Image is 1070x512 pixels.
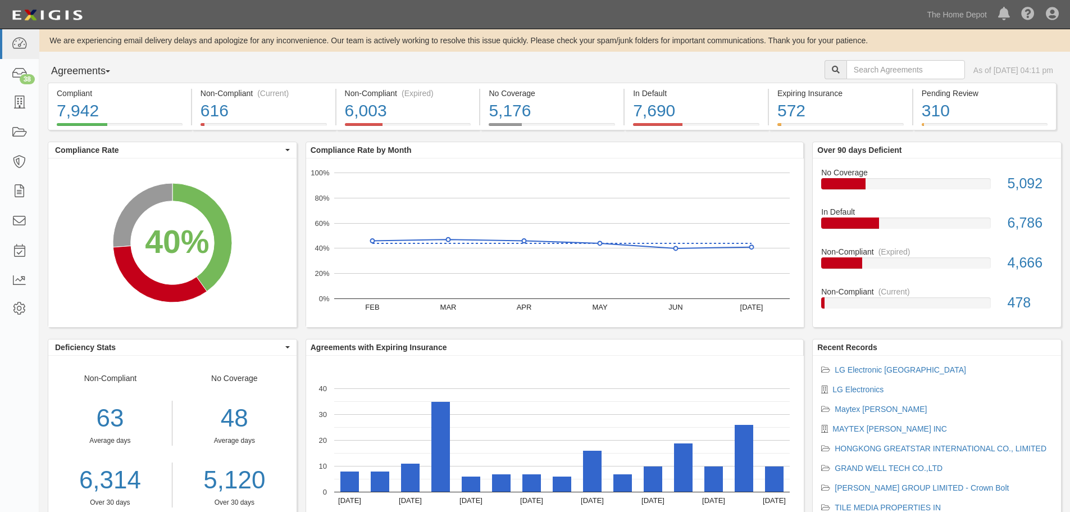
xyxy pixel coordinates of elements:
[48,463,172,498] a: 6,314
[813,206,1061,218] div: In Default
[181,436,288,446] div: Average days
[763,496,786,505] text: [DATE]
[20,74,35,84] div: 38
[489,88,615,99] div: No Coverage
[365,303,379,311] text: FEB
[181,498,288,508] div: Over 30 days
[323,488,327,496] text: 0
[318,436,326,445] text: 20
[777,99,904,123] div: 572
[318,384,326,393] text: 40
[440,303,456,311] text: MAR
[999,213,1061,233] div: 6,786
[813,246,1061,257] div: Non-Compliant
[999,174,1061,194] div: 5,092
[55,144,283,156] span: Compliance Rate
[318,462,326,470] text: 10
[641,496,664,505] text: [DATE]
[702,496,725,505] text: [DATE]
[201,88,327,99] div: Non-Compliant (Current)
[581,496,604,505] text: [DATE]
[257,88,289,99] div: (Current)
[832,385,884,394] a: LG Electronics
[39,35,1070,46] div: We are experiencing email delivery delays and apologize for any inconvenience. Our team is active...
[813,286,1061,297] div: Non-Compliant
[878,246,910,257] div: (Expired)
[402,88,434,99] div: (Expired)
[480,123,623,132] a: No Coverage5,176
[520,496,543,505] text: [DATE]
[489,99,615,123] div: 5,176
[835,405,927,414] a: Maytex [PERSON_NAME]
[306,158,804,327] svg: A chart.
[48,401,172,436] div: 63
[8,5,86,25] img: logo-5460c22ac91f19d4615b14bd174203de0afe785f0fc80cf4dbbc73dc1793850b.png
[922,99,1048,123] div: 310
[48,158,297,327] svg: A chart.
[835,444,1046,453] a: HONGKONG GREATSTAR INTERNATIONAL CO., LIMITED
[821,167,1053,207] a: No Coverage5,092
[817,146,901,155] b: Over 90 days Deficient
[311,169,330,177] text: 100%
[835,464,942,473] a: GRAND WELL TECH CO.,LTD
[633,99,759,123] div: 7,690
[172,373,297,508] div: No Coverage
[315,219,329,227] text: 60%
[48,339,297,355] button: Deficiency Stats
[846,60,965,79] input: Search Agreements
[318,294,329,303] text: 0%
[48,373,172,508] div: Non-Compliant
[625,123,768,132] a: In Default7,690
[48,436,172,446] div: Average days
[48,142,297,158] button: Compliance Rate
[311,343,447,352] b: Agreements with Expiring Insurance
[999,293,1061,313] div: 478
[48,60,132,83] button: Agreements
[835,365,966,374] a: LG Electronic [GEOGRAPHIC_DATA]
[315,194,329,202] text: 80%
[181,463,288,498] a: 5,120
[345,88,471,99] div: Non-Compliant (Expired)
[338,496,361,505] text: [DATE]
[913,123,1057,132] a: Pending Review310
[832,424,947,433] a: MAYTEX [PERSON_NAME] INC
[922,88,1048,99] div: Pending Review
[821,246,1053,286] a: Non-Compliant(Expired)4,666
[592,303,608,311] text: MAY
[973,65,1053,76] div: As of [DATE] 04:11 pm
[192,123,335,132] a: Non-Compliant(Current)616
[145,219,209,265] div: 40%
[336,123,480,132] a: Non-Compliant(Expired)6,003
[835,483,1009,492] a: [PERSON_NAME] GROUP LIMITED - Crown Bolt
[668,303,682,311] text: JUN
[399,496,422,505] text: [DATE]
[311,146,412,155] b: Compliance Rate by Month
[345,99,471,123] div: 6,003
[181,401,288,436] div: 48
[315,244,329,252] text: 40%
[821,286,1053,318] a: Non-Compliant(Current)478
[55,342,283,353] span: Deficiency Stats
[633,88,759,99] div: In Default
[878,286,910,297] div: (Current)
[821,206,1053,246] a: In Default6,786
[48,498,172,508] div: Over 30 days
[769,123,912,132] a: Expiring Insurance572
[201,99,327,123] div: 616
[48,123,191,132] a: Compliant7,942
[1021,8,1035,21] i: Help Center - Complianz
[516,303,531,311] text: APR
[999,253,1061,273] div: 4,666
[777,88,904,99] div: Expiring Insurance
[318,410,326,419] text: 30
[921,3,992,26] a: The Home Depot
[813,167,1061,178] div: No Coverage
[459,496,482,505] text: [DATE]
[740,303,763,311] text: [DATE]
[315,269,329,278] text: 20%
[835,503,941,512] a: TILE MEDIA PROPERTIES IN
